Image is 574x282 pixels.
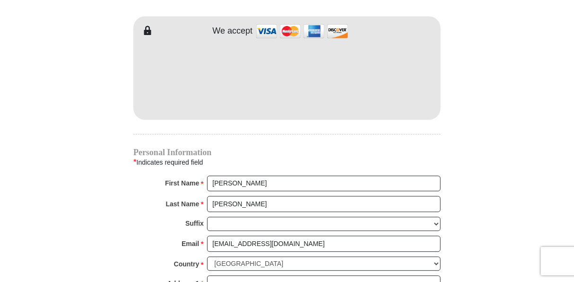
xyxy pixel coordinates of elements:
div: Indicates required field [133,156,441,168]
strong: Suffix [185,217,204,230]
strong: Email [182,237,199,250]
strong: Last Name [166,197,200,211]
strong: First Name [165,176,199,190]
strong: Country [174,257,200,271]
h4: Personal Information [133,149,441,156]
img: credit cards accepted [255,21,349,41]
h4: We accept [213,26,253,36]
